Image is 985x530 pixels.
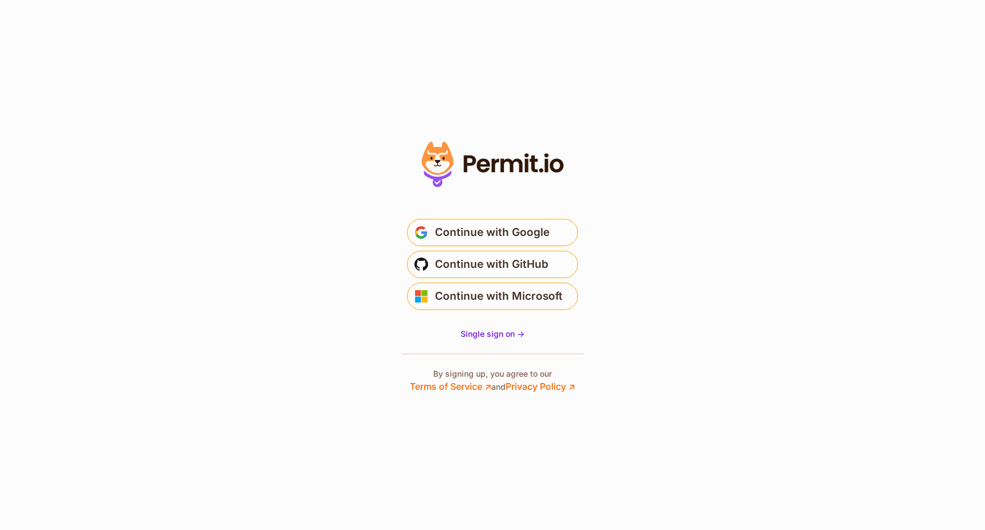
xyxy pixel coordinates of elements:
a: Privacy Policy ↗ [506,381,575,392]
button: Continue with Google [407,219,578,246]
a: Terms of Service ↗ [410,381,491,392]
span: Continue with GitHub [435,255,548,274]
span: Continue with Google [435,223,550,242]
span: Single sign on -> [461,329,524,339]
a: Single sign on -> [461,328,524,340]
p: By signing up, you agree to our and [410,368,575,393]
button: Continue with Microsoft [407,283,578,310]
button: Continue with GitHub [407,251,578,278]
span: Continue with Microsoft [435,287,563,305]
